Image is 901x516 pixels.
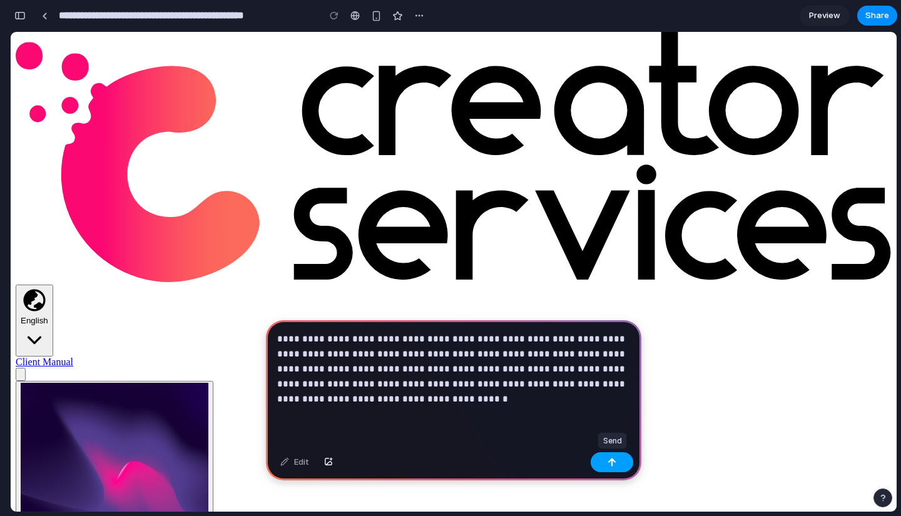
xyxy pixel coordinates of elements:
a: Client Manual [5,325,881,336]
a: Preview [800,6,850,26]
div: Send [598,433,627,449]
button: Share [857,6,897,26]
span: Share [865,9,889,22]
span: Client Manual [5,325,63,335]
button: English [5,253,43,324]
span: Preview [809,9,840,22]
